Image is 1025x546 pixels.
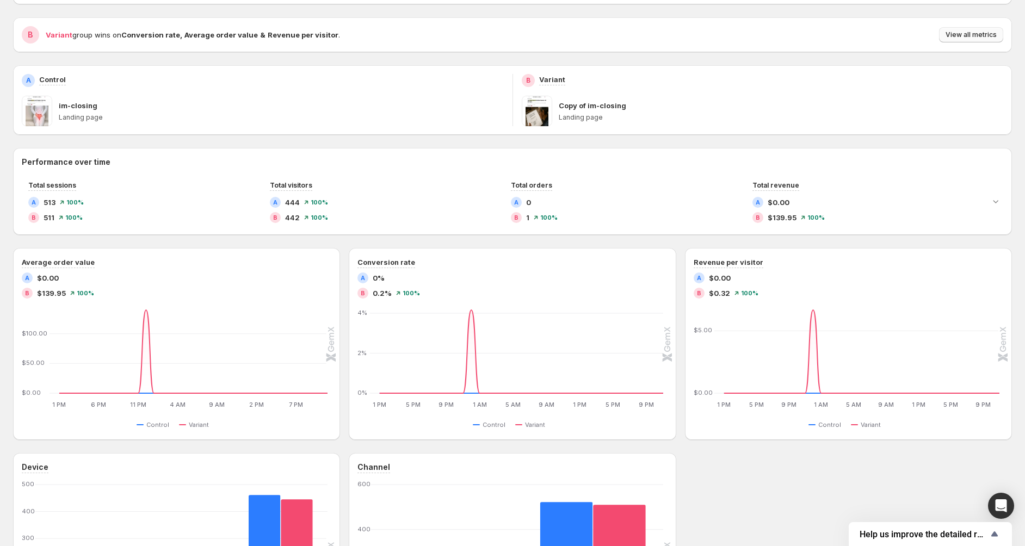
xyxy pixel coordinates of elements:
[357,525,371,533] text: 400
[22,534,34,542] text: 300
[511,181,552,189] span: Total orders
[273,214,277,221] h2: B
[22,389,41,396] text: $0.00
[559,113,1004,122] p: Landing page
[694,326,712,334] text: $5.00
[818,420,841,429] span: Control
[59,113,504,122] p: Landing page
[44,212,54,223] span: 511
[209,401,225,408] text: 9 AM
[505,401,521,408] text: 5 AM
[860,529,988,539] span: Help us improve the detailed report for A/B campaigns
[289,401,303,408] text: 7 PM
[522,96,552,126] img: Copy of im-closing
[59,100,97,111] p: im-closing
[373,401,387,408] text: 1 PM
[988,493,1014,519] div: Open Intercom Messenger
[44,197,55,208] span: 513
[260,30,265,39] strong: &
[752,181,799,189] span: Total revenue
[639,401,654,408] text: 9 PM
[179,418,213,431] button: Variant
[91,401,106,408] text: 6 PM
[25,275,29,281] h2: A
[22,330,47,337] text: $100.00
[756,214,760,221] h2: B
[697,275,701,281] h2: A
[130,401,146,408] text: 11 PM
[781,401,796,408] text: 9 PM
[943,401,958,408] text: 5 PM
[526,76,530,85] h2: B
[939,27,1003,42] button: View all metrics
[189,420,209,429] span: Variant
[694,389,713,396] text: $0.00
[406,401,421,408] text: 5 PM
[22,462,48,473] h3: Device
[768,197,789,208] span: $0.00
[357,480,371,488] text: 600
[860,528,1001,541] button: Show survey - Help us improve the detailed report for A/B campaigns
[22,480,34,488] text: 500
[709,272,731,283] span: $0.00
[28,29,33,40] h2: B
[514,199,518,206] h2: A
[606,401,621,408] text: 5 PM
[361,275,365,281] h2: A
[22,359,45,367] text: $50.00
[694,257,763,268] h3: Revenue per visitor
[741,290,758,296] span: 100 %
[539,74,565,85] p: Variant
[709,288,730,299] span: $0.32
[121,30,180,39] strong: Conversion rate
[439,401,454,408] text: 9 PM
[184,30,258,39] strong: Average order value
[285,212,300,223] span: 442
[851,418,885,431] button: Variant
[756,199,760,206] h2: A
[66,199,84,206] span: 100 %
[526,212,529,223] span: 1
[525,420,545,429] span: Variant
[573,401,586,408] text: 1 PM
[77,290,94,296] span: 100 %
[473,401,487,408] text: 1 AM
[559,100,626,111] p: Copy of im-closing
[717,401,731,408] text: 1 PM
[514,214,518,221] h2: B
[526,197,531,208] span: 0
[26,76,31,85] h2: A
[911,401,925,408] text: 1 PM
[357,462,390,473] h3: Channel
[361,290,365,296] h2: B
[22,96,52,126] img: im-closing
[25,290,29,296] h2: B
[249,401,264,408] text: 2 PM
[768,212,796,223] span: $139.95
[357,389,367,396] text: 0%
[861,420,881,429] span: Variant
[808,418,845,431] button: Control
[311,199,328,206] span: 100 %
[137,418,174,431] button: Control
[311,214,328,221] span: 100 %
[32,199,36,206] h2: A
[52,401,66,408] text: 1 PM
[180,30,182,39] strong: ,
[988,194,1003,209] button: Expand chart
[28,181,76,189] span: Total sessions
[539,401,554,408] text: 9 AM
[65,214,83,221] span: 100 %
[22,507,35,515] text: 400
[814,401,828,408] text: 1 AM
[270,181,312,189] span: Total visitors
[807,214,825,221] span: 100 %
[357,349,367,357] text: 2%
[273,199,277,206] h2: A
[285,197,300,208] span: 444
[37,288,66,299] span: $139.95
[473,418,510,431] button: Control
[32,214,36,221] h2: B
[22,257,95,268] h3: Average order value
[946,30,997,39] span: View all metrics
